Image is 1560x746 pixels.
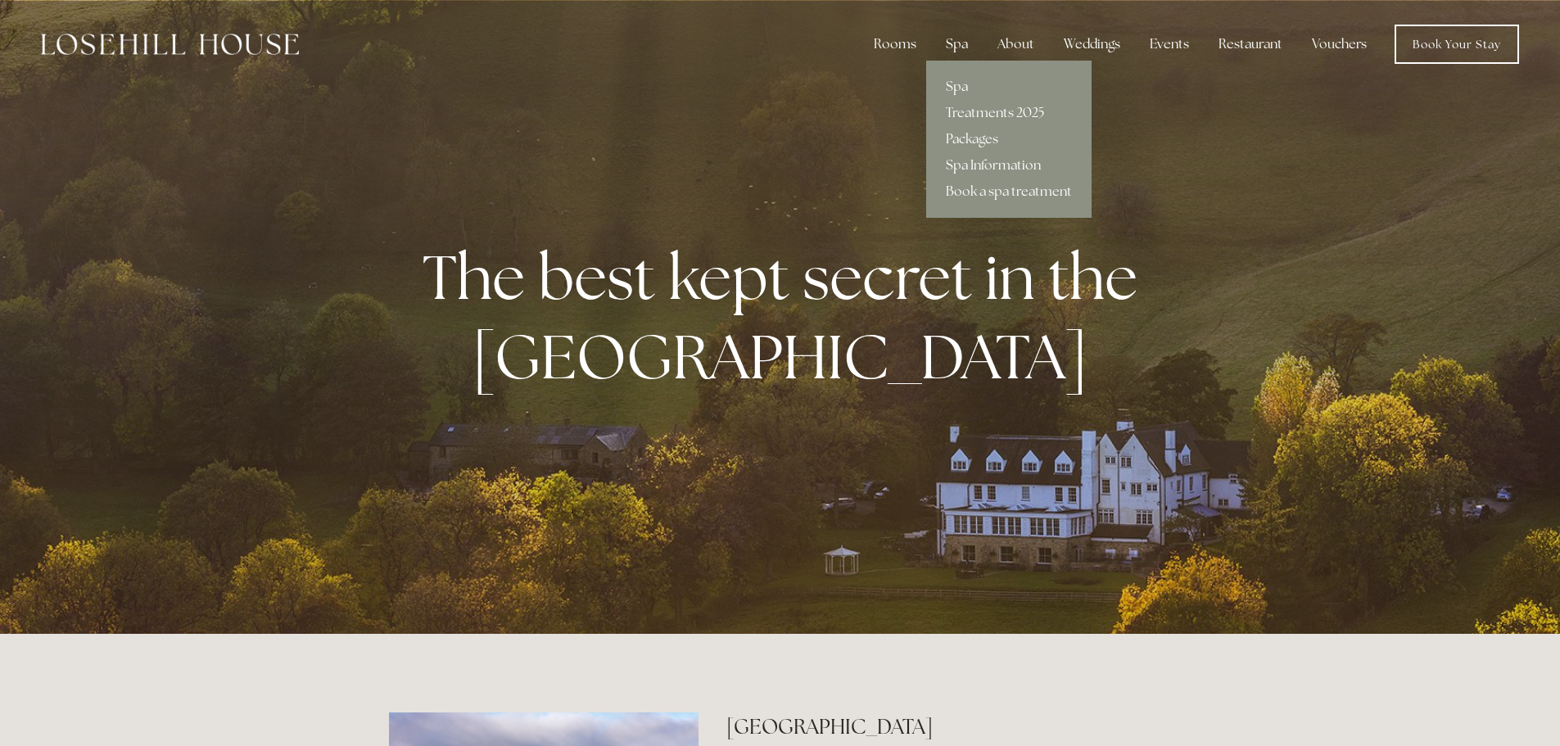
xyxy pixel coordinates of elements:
[926,126,1092,152] a: Packages
[984,28,1047,61] div: About
[423,237,1151,397] strong: The best kept secret in the [GEOGRAPHIC_DATA]
[933,28,981,61] div: Spa
[926,74,1092,100] a: Spa
[926,100,1092,126] a: Treatments 2025
[726,712,1171,741] h2: [GEOGRAPHIC_DATA]
[926,152,1092,179] a: Spa Information
[1299,28,1380,61] a: Vouchers
[1137,28,1202,61] div: Events
[1051,28,1133,61] div: Weddings
[1205,28,1295,61] div: Restaurant
[41,34,299,55] img: Losehill House
[861,28,929,61] div: Rooms
[926,179,1092,205] a: Book a spa treatment
[1395,25,1519,64] a: Book Your Stay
